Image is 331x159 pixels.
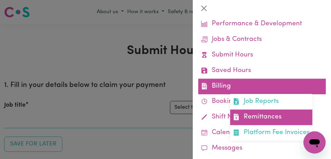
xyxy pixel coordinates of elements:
[198,47,325,63] a: Submit Hours
[230,125,312,141] a: Platform Fee Invoices
[198,109,325,125] a: Shift Notes
[198,79,325,94] a: BillingJob ReportsRemittancesPlatform Fee Invoices
[198,94,325,109] a: Bookings
[198,32,325,47] a: Jobs & Contracts
[198,16,325,32] a: Performance & Development
[198,125,325,141] a: Calendar
[198,3,209,14] button: Close
[198,141,325,156] a: Messages
[230,94,312,109] a: Job Reports
[230,109,312,125] a: Remittances
[303,131,325,153] iframe: Button to launch messaging window
[198,63,325,79] a: Saved Hours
